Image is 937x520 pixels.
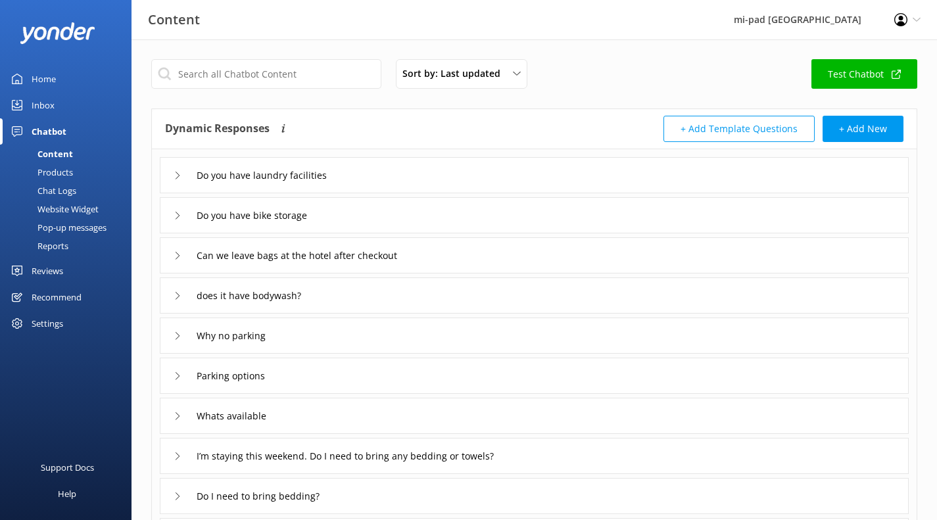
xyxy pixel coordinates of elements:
img: yonder-white-logo.png [20,22,95,44]
h3: Content [148,9,200,30]
a: Reports [8,237,132,255]
div: Pop-up messages [8,218,107,237]
div: Chatbot [32,118,66,145]
div: Recommend [32,284,82,310]
div: Settings [32,310,63,337]
span: Sort by: Last updated [402,66,508,81]
a: Products [8,163,132,181]
h4: Dynamic Responses [165,116,270,142]
div: Chat Logs [8,181,76,200]
div: Content [8,145,73,163]
div: Reviews [32,258,63,284]
a: Pop-up messages [8,218,132,237]
button: + Add New [823,116,903,142]
button: + Add Template Questions [663,116,815,142]
a: Chat Logs [8,181,132,200]
a: Website Widget [8,200,132,218]
a: Content [8,145,132,163]
div: Products [8,163,73,181]
div: Help [58,481,76,507]
input: Search all Chatbot Content [151,59,381,89]
a: Test Chatbot [811,59,917,89]
div: Inbox [32,92,55,118]
div: Reports [8,237,68,255]
div: Website Widget [8,200,99,218]
div: Home [32,66,56,92]
div: Support Docs [41,454,94,481]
